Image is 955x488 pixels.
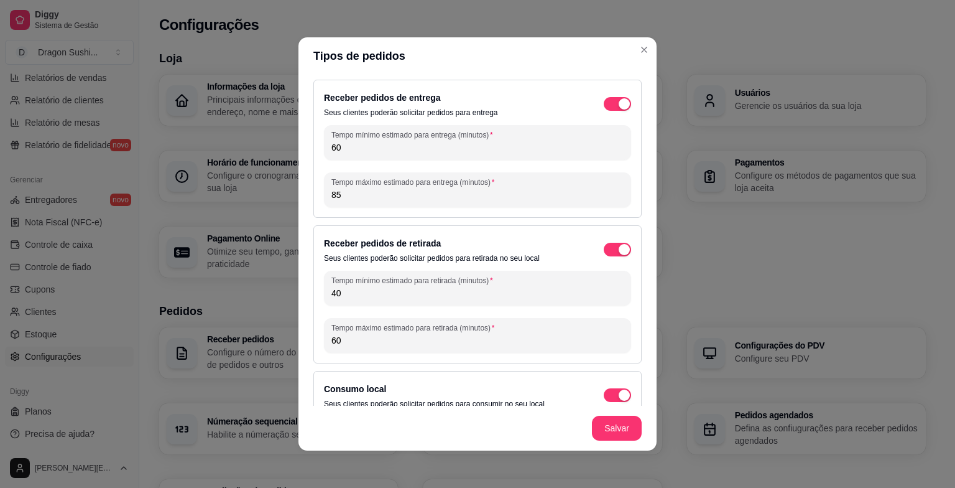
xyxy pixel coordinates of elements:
[331,141,624,154] input: Tempo mínimo estimado para entrega (minutos)
[592,416,642,441] button: Salvar
[298,37,657,75] header: Tipos de pedidos
[331,287,624,299] input: Tempo mínimo estimado para retirada (minutos)
[324,399,545,409] p: Seus clientes poderão solicitar pedidos para consumir no seu local
[634,40,654,60] button: Close
[331,189,624,201] input: Tempo máximo estimado para entrega (minutos)
[331,177,499,187] label: Tempo máximo estimado para entrega (minutos)
[324,108,498,118] p: Seus clientes poderão solicitar pedidos para entrega
[324,253,540,263] p: Seus clientes poderão solicitar pedidos para retirada no seu local
[331,322,499,333] label: Tempo máximo estimado para retirada (minutos)
[331,334,624,347] input: Tempo máximo estimado para retirada (minutos)
[331,129,497,140] label: Tempo mínimo estimado para entrega (minutos)
[324,384,386,394] label: Consumo local
[331,275,497,286] label: Tempo mínimo estimado para retirada (minutos)
[324,93,441,103] label: Receber pedidos de entrega
[324,238,441,248] label: Receber pedidos de retirada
